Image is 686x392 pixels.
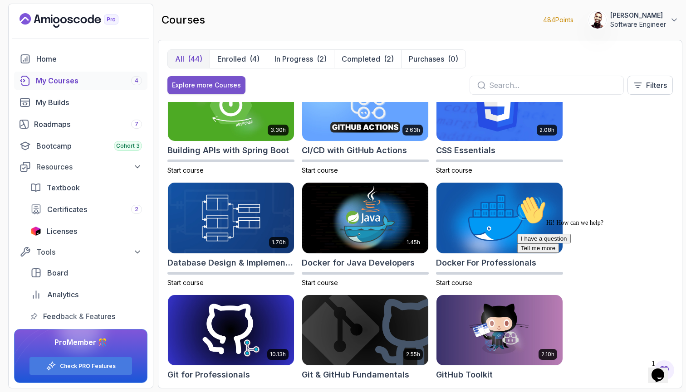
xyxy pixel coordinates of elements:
span: Start course [167,279,204,286]
span: Cohort 3 [116,142,140,150]
span: Hi! How can we help? [4,27,90,34]
a: Landing page [20,13,139,28]
p: Purchases [409,53,444,64]
span: 2 [135,206,138,213]
div: (0) [448,53,458,64]
span: Feedback & Features [43,311,115,322]
a: textbook [25,179,147,197]
h2: CSS Essentials [436,144,495,157]
a: certificates [25,200,147,218]
span: Start course [436,166,472,174]
span: Board [47,267,68,278]
img: user profile image [589,11,606,29]
div: Explore more Courses [172,81,241,90]
button: Tell me more [4,51,45,61]
button: Tools [14,244,147,260]
div: (2) [317,53,327,64]
button: Enrolled(4) [210,50,267,68]
p: Completed [342,53,380,64]
span: Start course [302,166,338,174]
button: I have a question [4,42,57,51]
button: In Progress(2) [267,50,334,68]
span: 4 [135,77,138,84]
div: (44) [188,53,202,64]
p: All [175,53,184,64]
span: Analytics [47,289,78,300]
div: Resources [36,161,142,172]
span: Licenses [47,226,77,237]
img: Docker for Java Developers card [302,183,428,253]
p: 484 Points [543,15,573,24]
p: 2.08h [539,126,554,134]
button: Resources [14,159,147,175]
img: CI/CD with GitHub Actions card [302,71,428,141]
span: Start course [167,166,204,174]
input: Search... [489,80,616,91]
span: Certificates [47,204,87,215]
span: 7 [135,121,138,128]
h2: Database Design & Implementation [167,256,294,269]
div: Bootcamp [36,140,142,151]
a: home [14,50,147,68]
img: Docker For Professionals card [436,183,563,253]
span: Start course [436,279,472,286]
h2: Docker For Professionals [436,256,536,269]
span: Start course [302,279,338,286]
button: Explore more Courses [167,76,245,94]
h2: Docker for Java Developers [302,256,415,269]
div: My Builds [36,97,142,108]
a: board [25,264,147,282]
button: user profile image[PERSON_NAME]Software Engineer [588,11,679,29]
p: 10.13h [270,351,286,358]
h2: Git & GitHub Fundamentals [302,368,409,381]
div: (2) [384,53,394,64]
h2: Git for Professionals [167,368,250,381]
div: Home [36,53,142,64]
button: Filters [627,76,673,95]
div: Tools [36,247,142,257]
img: CSS Essentials card [436,71,563,141]
button: Check PRO Features [29,357,132,375]
button: Completed(2) [334,50,401,68]
p: 2.55h [406,351,420,358]
a: courses [14,72,147,90]
p: Enrolled [217,53,246,64]
a: licenses [25,222,147,240]
div: 👋Hi! How can we help?I have a questionTell me more [4,4,167,61]
img: Git for Professionals card [168,295,294,366]
p: 1.45h [407,239,420,246]
iframe: chat widget [514,192,677,351]
img: Git & GitHub Fundamentals card [302,295,428,366]
div: My Courses [36,75,142,86]
button: Purchases(0) [401,50,465,68]
img: GitHub Toolkit card [436,295,563,366]
a: Check PRO Features [60,363,116,370]
h2: courses [162,13,205,27]
img: Building APIs with Spring Boot card [168,71,294,141]
p: 1.70h [272,239,286,246]
p: In Progress [274,53,313,64]
p: Filters [646,80,667,91]
span: Textbook [47,182,80,193]
iframe: chat widget [648,356,677,383]
img: :wave: [4,4,33,33]
div: (4) [250,53,260,64]
p: Software Engineer [610,20,666,29]
a: feedback [25,307,147,325]
img: jetbrains icon [30,227,41,236]
h2: GitHub Toolkit [436,368,493,381]
h2: Building APIs with Spring Boot [167,144,289,157]
img: Database Design & Implementation card [168,183,294,253]
a: bootcamp [14,137,147,155]
div: Roadmaps [34,119,142,130]
p: [PERSON_NAME] [610,11,666,20]
p: 2.10h [541,351,554,358]
h2: CI/CD with GitHub Actions [302,144,407,157]
a: builds [14,93,147,111]
a: roadmaps [14,115,147,133]
a: analytics [25,286,147,304]
button: All(44) [168,50,210,68]
p: 2.63h [405,126,420,134]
